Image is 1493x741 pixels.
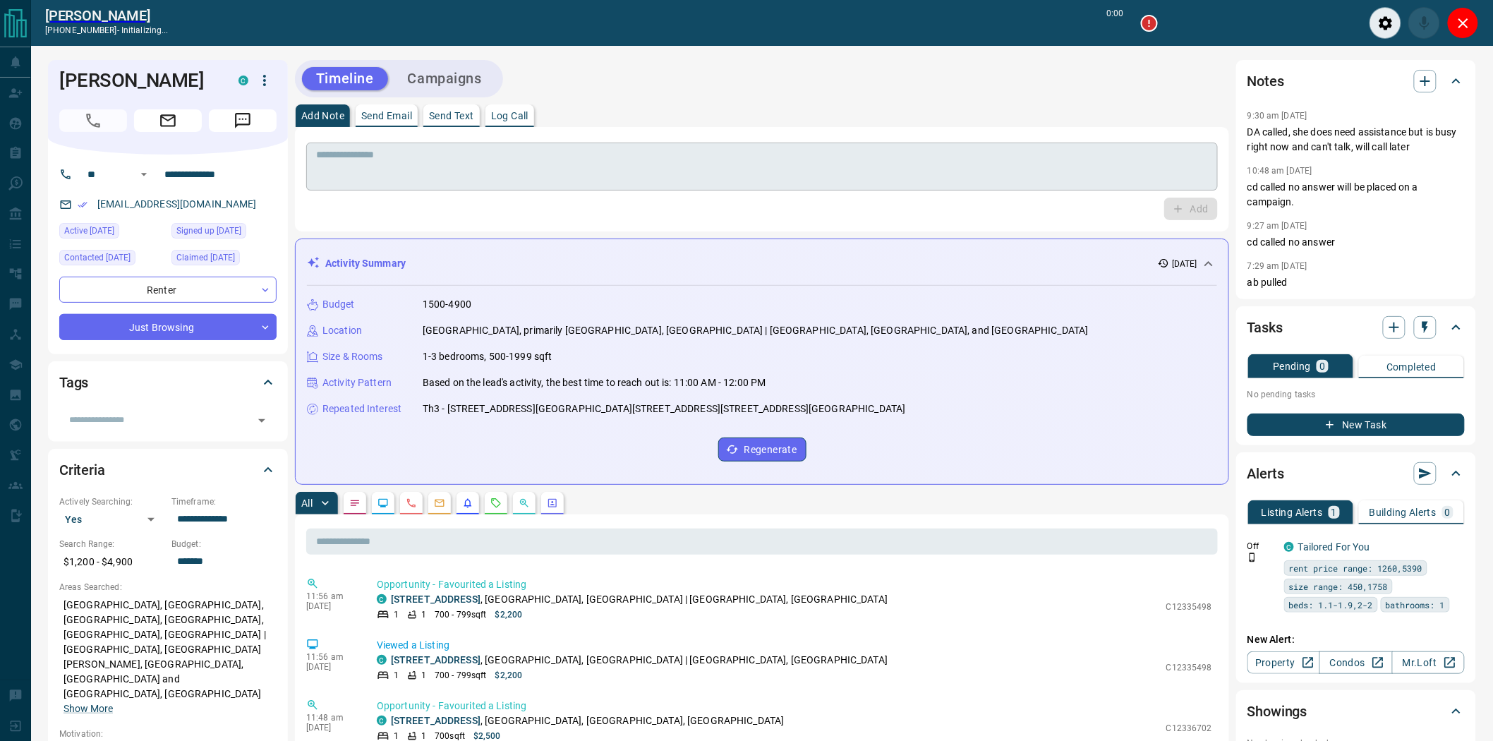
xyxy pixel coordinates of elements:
[1284,542,1294,552] div: condos.ca
[1289,579,1388,594] span: size range: 450,1758
[1247,553,1257,562] svg: Push Notification Only
[59,459,105,481] h2: Criteria
[64,701,113,716] button: Show More
[97,198,257,210] a: [EMAIL_ADDRESS][DOMAIN_NAME]
[176,251,235,265] span: Claimed [DATE]
[391,594,480,605] a: [STREET_ADDRESS]
[1247,111,1307,121] p: 9:30 am [DATE]
[59,366,277,399] div: Tags
[64,224,114,238] span: Active [DATE]
[421,669,426,682] p: 1
[59,508,164,531] div: Yes
[45,7,169,24] h2: [PERSON_NAME]
[490,498,502,509] svg: Requests
[59,371,88,394] h2: Tags
[1408,7,1440,39] div: Mute
[306,723,356,733] p: [DATE]
[1298,541,1370,553] a: Tailored For You
[301,111,344,121] p: Add Note
[391,653,888,668] p: , [GEOGRAPHIC_DATA], [GEOGRAPHIC_DATA] | [GEOGRAPHIC_DATA], [GEOGRAPHIC_DATA]
[423,323,1089,338] p: [GEOGRAPHIC_DATA], primarily [GEOGRAPHIC_DATA], [GEOGRAPHIC_DATA] | [GEOGRAPHIC_DATA], [GEOGRAPHI...
[45,24,169,37] p: [PHONE_NUMBER] -
[325,256,406,271] p: Activity Summary
[1247,221,1307,231] p: 9:27 am [DATE]
[1289,598,1373,612] span: beds: 1.1-1.9,2-2
[59,223,164,243] div: Mon Aug 11 2025
[59,581,277,594] p: Areas Searched:
[377,716,387,725] div: condos.ca
[59,594,277,721] p: [GEOGRAPHIC_DATA], [GEOGRAPHIC_DATA], [GEOGRAPHIC_DATA], [GEOGRAPHIC_DATA], [GEOGRAPHIC_DATA], [G...
[1370,7,1401,39] div: Audio Settings
[377,577,1212,592] p: Opportunity - Favourited a Listing
[429,111,474,121] p: Send Text
[1247,462,1284,485] h2: Alerts
[1273,361,1311,371] p: Pending
[1247,540,1276,553] p: Off
[135,166,152,183] button: Open
[1319,361,1325,371] p: 0
[423,349,552,364] p: 1-3 bedrooms, 500-1999 sqft
[391,715,480,726] a: [STREET_ADDRESS]
[134,109,202,132] span: Email
[322,323,362,338] p: Location
[1247,70,1284,92] h2: Notes
[59,495,164,508] p: Actively Searching:
[1262,507,1323,517] p: Listing Alerts
[78,200,87,210] svg: Email Verified
[1166,601,1212,613] p: C12335498
[519,498,530,509] svg: Opportunities
[238,76,248,85] div: condos.ca
[301,498,313,508] p: All
[377,699,1212,713] p: Opportunity - Favourited a Listing
[171,538,277,550] p: Budget:
[322,297,355,312] p: Budget
[1247,275,1465,290] p: ab pulled
[1247,457,1465,490] div: Alerts
[377,638,1212,653] p: Viewed a Listing
[547,498,558,509] svg: Agent Actions
[1247,64,1465,98] div: Notes
[1247,651,1320,674] a: Property
[59,728,277,740] p: Motivation:
[322,402,401,416] p: Repeated Interest
[306,652,356,662] p: 11:56 am
[495,608,523,621] p: $2,200
[391,654,480,665] a: [STREET_ADDRESS]
[306,713,356,723] p: 11:48 am
[306,591,356,601] p: 11:56 am
[176,224,241,238] span: Signed up [DATE]
[377,498,389,509] svg: Lead Browsing Activity
[1247,261,1307,271] p: 7:29 am [DATE]
[1247,125,1465,155] p: DA called, she does need assistance but is busy right now and can't talk, will call later
[1445,507,1451,517] p: 0
[59,550,164,574] p: $1,200 - $4,900
[59,250,164,270] div: Mon Aug 11 2025
[1247,180,1465,210] p: cd called no answer will be placed on a campaign.
[394,608,399,621] p: 1
[252,411,272,430] button: Open
[171,495,277,508] p: Timeframe:
[322,349,383,364] p: Size & Rooms
[462,498,473,509] svg: Listing Alerts
[1107,7,1124,39] p: 0:00
[59,109,127,132] span: Call
[171,223,277,243] div: Sat Jun 21 2025
[306,601,356,611] p: [DATE]
[64,251,131,265] span: Contacted [DATE]
[391,713,785,728] p: , [GEOGRAPHIC_DATA], [GEOGRAPHIC_DATA], [GEOGRAPHIC_DATA]
[361,111,412,121] p: Send Email
[1386,598,1445,612] span: bathrooms: 1
[377,594,387,604] div: condos.ca
[349,498,361,509] svg: Notes
[406,498,417,509] svg: Calls
[435,669,486,682] p: 700 - 799 sqft
[209,109,277,132] span: Message
[302,67,388,90] button: Timeline
[423,297,471,312] p: 1500-4900
[394,67,496,90] button: Campaigns
[1166,661,1212,674] p: C12335498
[394,669,399,682] p: 1
[1247,235,1465,250] p: cd called no answer
[121,25,169,35] span: initializing...
[1447,7,1479,39] div: Close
